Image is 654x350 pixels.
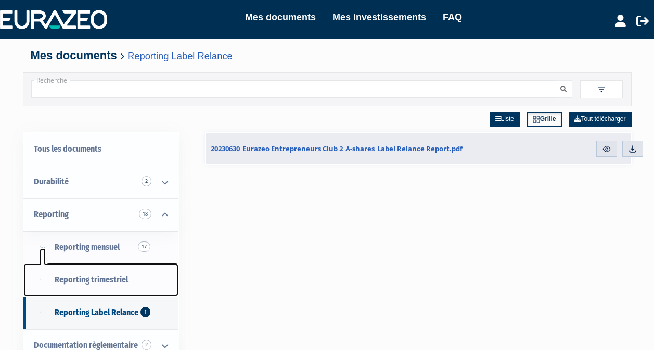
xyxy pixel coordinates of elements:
[597,85,606,95] img: filter.svg
[34,209,69,219] span: Reporting
[602,144,611,154] img: eye.svg
[23,166,178,198] a: Durabilité 2
[23,264,178,297] a: Reporting trimestriel
[55,275,128,285] span: Reporting trimestriel
[245,10,316,24] a: Mes documents
[533,116,540,123] img: grid.svg
[138,241,150,252] span: 17
[23,297,178,329] a: Reporting Label Relance1
[628,144,637,154] img: download.svg
[527,112,562,127] a: Grille
[142,340,151,350] span: 2
[31,49,624,62] h4: Mes documents
[490,112,520,127] a: Liste
[34,340,138,350] span: Documentation règlementaire
[34,177,69,186] span: Durabilité
[127,50,233,61] a: Reporting Label Relance
[140,307,150,317] span: 1
[206,133,473,164] a: 20230630_Eurazeo Entrepreneurs Club 2_A-shares_Label Relance Report.pdf
[23,231,178,264] a: Reporting mensuel17
[31,80,556,98] input: Recherche
[55,307,138,317] span: Reporting Label Relance
[211,144,463,153] span: 20230630_Eurazeo Entrepreneurs Club 2_A-shares_Label Relance Report.pdf
[139,209,151,219] span: 18
[55,242,120,252] span: Reporting mensuel
[23,133,178,166] a: Tous les documents
[443,10,462,24] a: FAQ
[23,198,178,231] a: Reporting 18
[569,112,631,127] a: Tout télécharger
[142,176,151,186] span: 2
[332,10,426,24] a: Mes investissements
